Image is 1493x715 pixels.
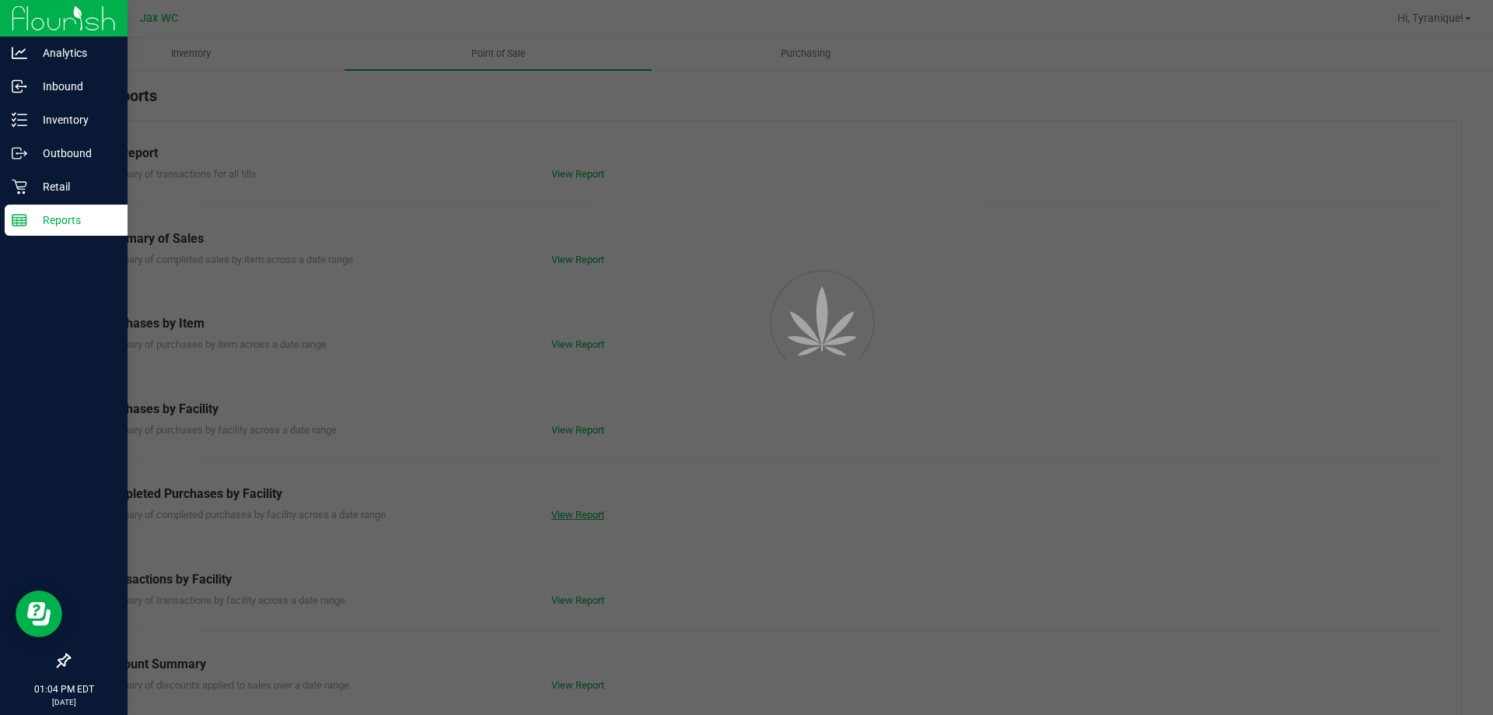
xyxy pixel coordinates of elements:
[27,77,121,96] p: Inbound
[12,79,27,94] inline-svg: Inbound
[12,212,27,228] inline-svg: Reports
[27,177,121,196] p: Retail
[7,682,121,696] p: 01:04 PM EDT
[16,591,62,637] iframe: Resource center
[27,144,121,163] p: Outbound
[27,110,121,129] p: Inventory
[12,145,27,161] inline-svg: Outbound
[27,211,121,230] p: Reports
[7,696,121,708] p: [DATE]
[27,44,121,62] p: Analytics
[12,112,27,128] inline-svg: Inventory
[12,179,27,195] inline-svg: Retail
[12,45,27,61] inline-svg: Analytics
